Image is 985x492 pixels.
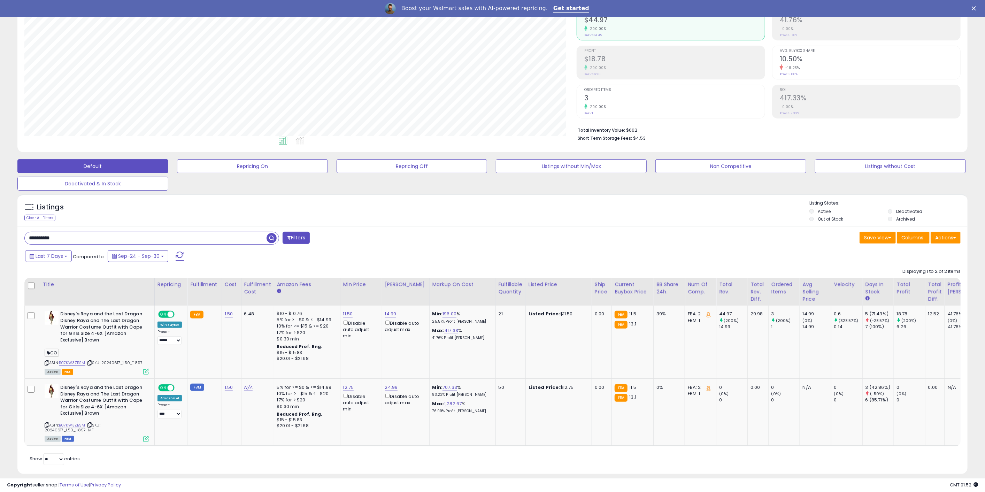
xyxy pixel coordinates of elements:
[928,281,942,303] div: Total Profit Diff.
[30,455,80,462] span: Show: entries
[432,327,445,334] b: Max:
[719,281,745,295] div: Total Rev.
[432,401,490,414] div: %
[499,311,520,317] div: 21
[584,111,593,115] small: Prev: 1
[343,319,377,339] div: Disable auto adjust min
[45,311,149,374] div: ASIN:
[277,323,335,329] div: 10% for >= $15 & <= $20
[584,33,602,37] small: Prev: $14.99
[553,5,589,13] a: Get started
[834,324,862,330] div: 0.14
[443,310,456,317] a: 196.00
[587,65,607,70] small: 200.00%
[780,26,794,31] small: 0.00%
[190,281,218,288] div: Fulfillment
[897,311,925,317] div: 18.78
[157,281,185,288] div: Repricing
[587,104,607,109] small: 200.00%
[595,311,606,317] div: 0.00
[225,281,238,288] div: Cost
[656,281,682,295] div: BB Share 24h.
[615,311,628,318] small: FBA
[90,482,121,488] a: Privacy Policy
[629,321,636,327] span: 13.1
[529,311,586,317] div: $11.50
[688,391,711,397] div: FBM: 1
[45,422,100,433] span: | SKU: 20240617_1.50_11897+MF
[771,324,800,330] div: 1
[444,400,462,407] a: 1,282.67
[244,311,269,317] div: 6.48
[584,55,765,64] h2: $18.78
[62,436,74,442] span: FBM
[948,318,957,323] small: (0%)
[277,356,335,362] div: $20.01 - $21.68
[578,125,955,134] li: $662
[897,281,922,295] div: Total Profit
[277,391,335,397] div: 10% for >= $15 & <= $20
[780,111,799,115] small: Prev: 417.33%
[60,482,89,488] a: Terms of Use
[865,397,894,403] div: 6 (85.71%)
[688,317,711,324] div: FBM: 1
[902,268,961,275] div: Displaying 1 to 2 of 2 items
[834,391,844,397] small: (0%)
[444,327,458,334] a: 417.33
[108,250,168,262] button: Sep-24 - Sep-30
[277,281,337,288] div: Amazon Fees
[578,127,625,133] b: Total Inventory Value:
[719,324,747,330] div: 14.99
[584,49,765,53] span: Profit
[429,278,495,306] th: The percentage added to the cost of goods (COGS) that forms the calculator for Min & Max prices.
[496,159,647,173] button: Listings without Min/Max
[803,318,813,323] small: (0%)
[719,397,747,403] div: 0
[865,384,894,391] div: 3 (42.86%)
[283,232,310,244] button: Filters
[897,384,925,391] div: 0
[225,310,233,317] a: 1.50
[751,281,765,303] div: Total Rev. Diff.
[870,391,884,397] small: (-50%)
[62,369,74,375] span: FBA
[60,311,145,345] b: Disney's Raya and the Last Dragon Disney Raya and The Last Dragon Warrior Costume Outfit with Cap...
[499,281,523,295] div: Fulfillable Quantity
[24,215,55,221] div: Clear All Filters
[59,422,85,428] a: B07KW3ZBSM
[860,232,896,244] button: Save View
[865,311,894,317] div: 5 (71.43%)
[815,159,966,173] button: Listings without Cost
[834,384,862,391] div: 0
[86,360,143,366] span: | SKU: 20240617_1.50_11897
[656,311,679,317] div: 39%
[818,208,831,214] label: Active
[277,423,335,429] div: $20.01 - $21.68
[343,392,377,412] div: Disable auto adjust min
[529,281,589,288] div: Listed Price
[36,253,63,260] span: Last 7 Days
[432,310,443,317] b: Min:
[595,281,609,295] div: Ship Price
[343,310,353,317] a: 11.50
[45,384,149,441] div: ASIN:
[803,324,831,330] div: 14.99
[584,88,765,92] span: Ordered Items
[385,384,398,391] a: 24.99
[174,312,185,317] span: OFF
[277,317,335,323] div: 5% for >= $0 & <= $14.99
[118,253,160,260] span: Sep-24 - Sep-30
[25,250,72,262] button: Last 7 Days
[337,159,487,173] button: Repricing Off
[432,409,490,414] p: 76.99% Profit [PERSON_NAME]
[60,384,145,418] b: Disney's Raya and the Last Dragon Disney Raya and The Last Dragon Warrior Costume Outfit with Cap...
[37,202,64,212] h5: Listings
[343,281,379,288] div: Min Price
[432,400,445,407] b: Max:
[73,253,105,260] span: Compared to:
[896,216,915,222] label: Archived
[277,403,335,410] div: $0.30 min
[45,384,59,398] img: 41NbbjQvg6L._SL40_.jpg
[629,310,636,317] span: 11.5
[277,397,335,403] div: 17% for > $20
